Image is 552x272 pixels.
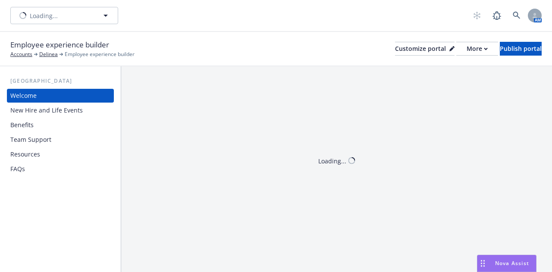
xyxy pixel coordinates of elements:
button: Loading... [10,7,118,24]
a: Start snowing [468,7,486,24]
a: FAQs [7,162,114,176]
div: Customize portal [395,42,455,55]
div: Welcome [10,89,37,103]
button: Customize portal [395,42,455,56]
button: Publish portal [500,42,542,56]
div: Publish portal [500,42,542,55]
a: Welcome [7,89,114,103]
a: Report a Bug [488,7,505,24]
div: New Hire and Life Events [10,103,83,117]
div: Resources [10,147,40,161]
div: Team Support [10,133,51,147]
span: Loading... [30,11,58,20]
span: Nova Assist [495,259,529,267]
span: Employee experience builder [10,39,109,50]
div: Benefits [10,118,34,132]
a: Team Support [7,133,114,147]
div: [GEOGRAPHIC_DATA] [7,77,114,85]
div: FAQs [10,162,25,176]
a: Resources [7,147,114,161]
a: New Hire and Life Events [7,103,114,117]
div: Loading... [318,156,346,165]
button: More [456,42,498,56]
span: Employee experience builder [65,50,135,58]
a: Search [508,7,525,24]
button: Nova Assist [477,255,536,272]
a: Accounts [10,50,32,58]
div: More [467,42,488,55]
div: Drag to move [477,255,488,272]
a: Delinea [39,50,58,58]
a: Benefits [7,118,114,132]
